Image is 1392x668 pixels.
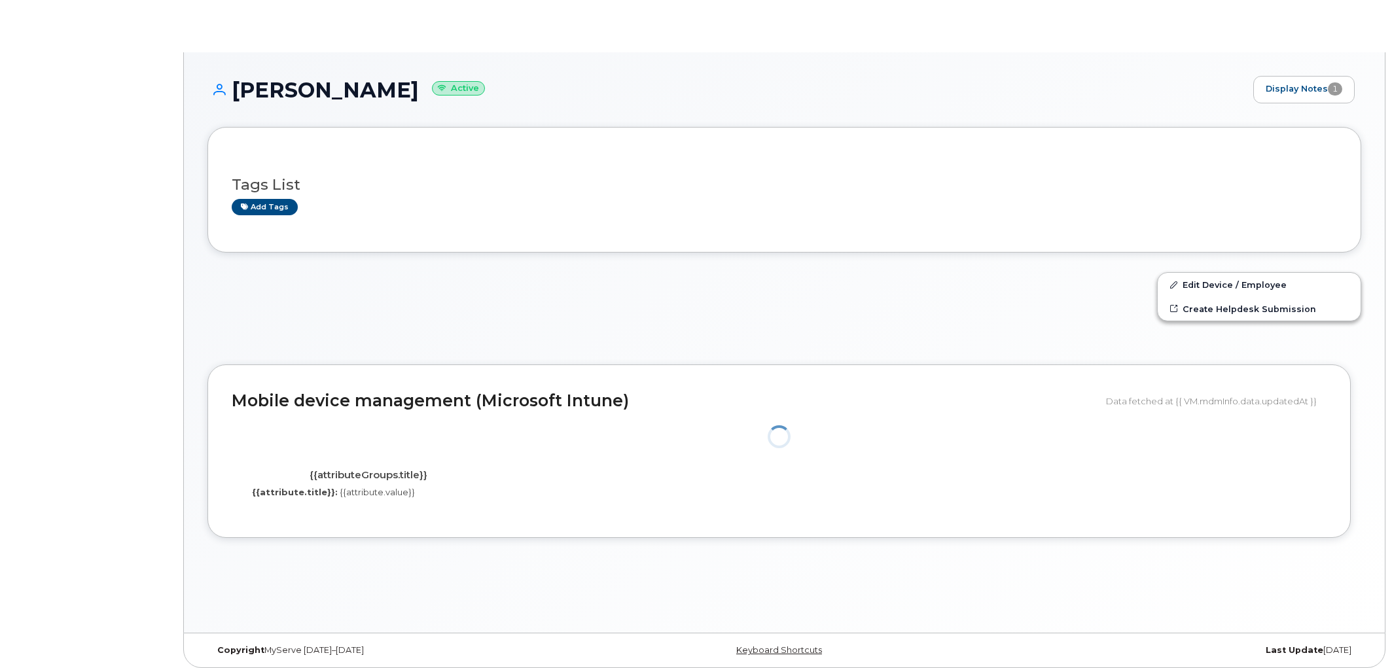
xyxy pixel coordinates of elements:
[241,470,495,481] h4: {{attributeGroups.title}}
[232,177,1337,193] h3: Tags List
[1158,297,1361,321] a: Create Helpdesk Submission
[1106,389,1327,413] div: Data fetched at {{ VM.mdmInfo.data.updatedAt }}
[976,645,1361,656] div: [DATE]
[217,645,264,655] strong: Copyright
[340,487,415,497] span: {{attribute.value}}
[207,645,592,656] div: MyServe [DATE]–[DATE]
[1328,82,1342,96] span: 1
[1253,76,1355,103] a: Display Notes1
[432,81,485,96] small: Active
[252,486,338,499] label: {{attribute.title}}:
[232,199,298,215] a: Add tags
[207,79,1247,101] h1: [PERSON_NAME]
[232,392,1096,410] h2: Mobile device management (Microsoft Intune)
[1158,273,1361,296] a: Edit Device / Employee
[1266,645,1323,655] strong: Last Update
[736,645,822,655] a: Keyboard Shortcuts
